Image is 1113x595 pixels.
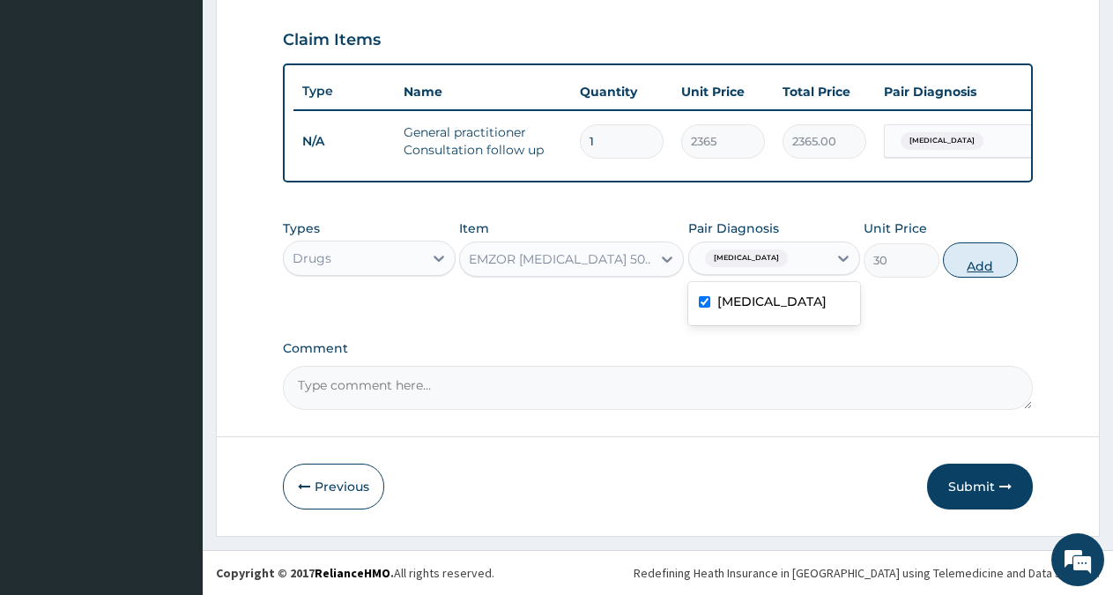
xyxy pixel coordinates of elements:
[469,250,653,268] div: EMZOR [MEDICAL_DATA] 500mg
[283,31,381,50] h3: Claim Items
[9,403,336,465] textarea: Type your message and hit 'Enter'
[33,88,71,132] img: d_794563401_company_1708531726252_794563401
[688,219,779,237] label: Pair Diagnosis
[293,249,331,267] div: Drugs
[459,219,489,237] label: Item
[216,565,394,581] strong: Copyright © 2017 .
[283,464,384,509] button: Previous
[289,9,331,51] div: Minimize live chat window
[102,182,243,361] span: We're online!
[571,74,672,109] th: Quantity
[315,565,390,581] a: RelianceHMO
[293,125,395,158] td: N/A
[92,99,296,122] div: Chat with us now
[293,75,395,108] th: Type
[875,74,1069,109] th: Pair Diagnosis
[774,74,875,109] th: Total Price
[943,242,1018,278] button: Add
[283,341,1033,356] label: Comment
[864,219,927,237] label: Unit Price
[705,249,788,267] span: [MEDICAL_DATA]
[717,293,827,310] label: [MEDICAL_DATA]
[634,564,1100,582] div: Redefining Heath Insurance in [GEOGRAPHIC_DATA] using Telemedicine and Data Science!
[672,74,774,109] th: Unit Price
[927,464,1033,509] button: Submit
[395,74,571,109] th: Name
[395,115,571,167] td: General practitioner Consultation follow up
[283,221,320,236] label: Types
[901,132,983,150] span: [MEDICAL_DATA]
[203,550,1113,595] footer: All rights reserved.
